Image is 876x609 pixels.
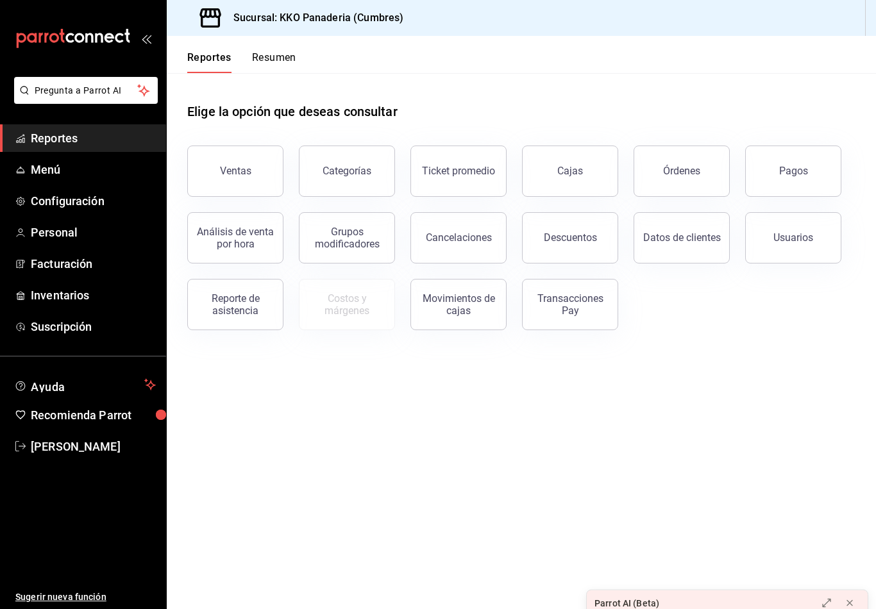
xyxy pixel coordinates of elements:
div: Cajas [557,165,583,177]
button: Pregunta a Parrot AI [14,77,158,104]
button: Transacciones Pay [522,279,618,330]
button: Análisis de venta por hora [187,212,283,263]
span: Personal [31,224,156,241]
div: Costos y márgenes [307,292,387,317]
button: Reporte de asistencia [187,279,283,330]
button: Contrata inventarios para ver este reporte [299,279,395,330]
span: Menú [31,161,156,178]
button: Usuarios [745,212,841,263]
div: Órdenes [663,165,700,177]
div: Pagos [779,165,808,177]
div: Grupos modificadores [307,226,387,250]
div: Ticket promedio [422,165,495,177]
button: Pagos [745,146,841,197]
span: Facturación [31,255,156,272]
div: Reporte de asistencia [196,292,275,317]
div: Categorías [323,165,371,177]
span: Ayuda [31,377,139,392]
div: Descuentos [544,231,597,244]
div: Usuarios [773,231,813,244]
a: Pregunta a Parrot AI [9,93,158,106]
button: Movimientos de cajas [410,279,507,330]
button: Datos de clientes [634,212,730,263]
div: Transacciones Pay [530,292,610,317]
span: Inventarios [31,287,156,304]
span: Recomienda Parrot [31,406,156,424]
button: Ventas [187,146,283,197]
button: Cancelaciones [410,212,507,263]
button: Descuentos [522,212,618,263]
span: Reportes [31,129,156,147]
div: Análisis de venta por hora [196,226,275,250]
button: Órdenes [634,146,730,197]
div: Cancelaciones [426,231,492,244]
h3: Sucursal: KKO Panaderia (Cumbres) [223,10,403,26]
span: Configuración [31,192,156,210]
button: Categorías [299,146,395,197]
button: Grupos modificadores [299,212,395,263]
span: Pregunta a Parrot AI [35,84,138,97]
div: navigation tabs [187,51,296,73]
div: Datos de clientes [643,231,721,244]
button: Cajas [522,146,618,197]
h1: Elige la opción que deseas consultar [187,102,398,121]
button: open_drawer_menu [141,33,151,44]
span: [PERSON_NAME] [31,438,156,455]
span: Suscripción [31,318,156,335]
button: Ticket promedio [410,146,507,197]
button: Reportes [187,51,232,73]
div: Movimientos de cajas [419,292,498,317]
div: Ventas [220,165,251,177]
span: Sugerir nueva función [15,590,156,604]
button: Resumen [252,51,296,73]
